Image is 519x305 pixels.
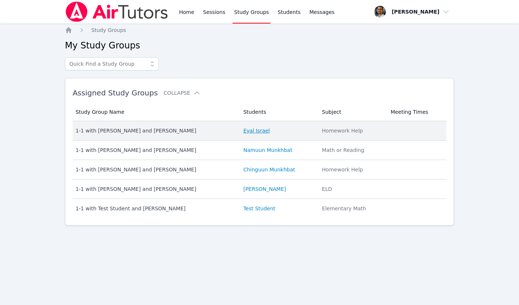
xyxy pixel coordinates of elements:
button: Collapse [164,89,200,97]
h2: My Study Groups [65,40,454,51]
th: Meeting Times [386,103,446,121]
img: Air Tutors [65,1,169,22]
div: 1-1 with [PERSON_NAME] and [PERSON_NAME] [76,185,235,193]
div: Homework Help [322,166,382,173]
div: Homework Help [322,127,382,134]
tr: 1-1 with [PERSON_NAME] and [PERSON_NAME]Eyal IsraelHomework Help [73,121,446,141]
div: Elementary Math [322,205,382,212]
a: Test Student [243,205,275,212]
div: Math or Reading [322,146,382,154]
a: [PERSON_NAME] [243,185,286,193]
a: Eyal Israel [243,127,270,134]
div: 1-1 with [PERSON_NAME] and [PERSON_NAME] [76,146,235,154]
tr: 1-1 with [PERSON_NAME] and [PERSON_NAME]Namuun MunkhbatMath or Reading [73,141,446,160]
th: Study Group Name [73,103,239,121]
div: ELD [322,185,382,193]
span: Messages [310,8,335,16]
tr: 1-1 with [PERSON_NAME] and [PERSON_NAME][PERSON_NAME]ELD [73,179,446,199]
div: 1-1 with [PERSON_NAME] and [PERSON_NAME] [76,127,235,134]
th: Students [239,103,317,121]
input: Quick Find a Study Group [65,57,159,70]
th: Subject [318,103,386,121]
nav: Breadcrumb [65,26,454,34]
tr: 1-1 with Test Student and [PERSON_NAME]Test StudentElementary Math [73,199,446,218]
span: Study Groups [91,27,126,33]
a: Chinguun Munkhbat [243,166,295,173]
a: Study Groups [91,26,126,34]
a: Namuun Munkhbat [243,146,292,154]
div: 1-1 with Test Student and [PERSON_NAME] [76,205,235,212]
tr: 1-1 with [PERSON_NAME] and [PERSON_NAME]Chinguun MunkhbatHomework Help [73,160,446,179]
span: Assigned Study Groups [73,88,158,97]
div: 1-1 with [PERSON_NAME] and [PERSON_NAME] [76,166,235,173]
